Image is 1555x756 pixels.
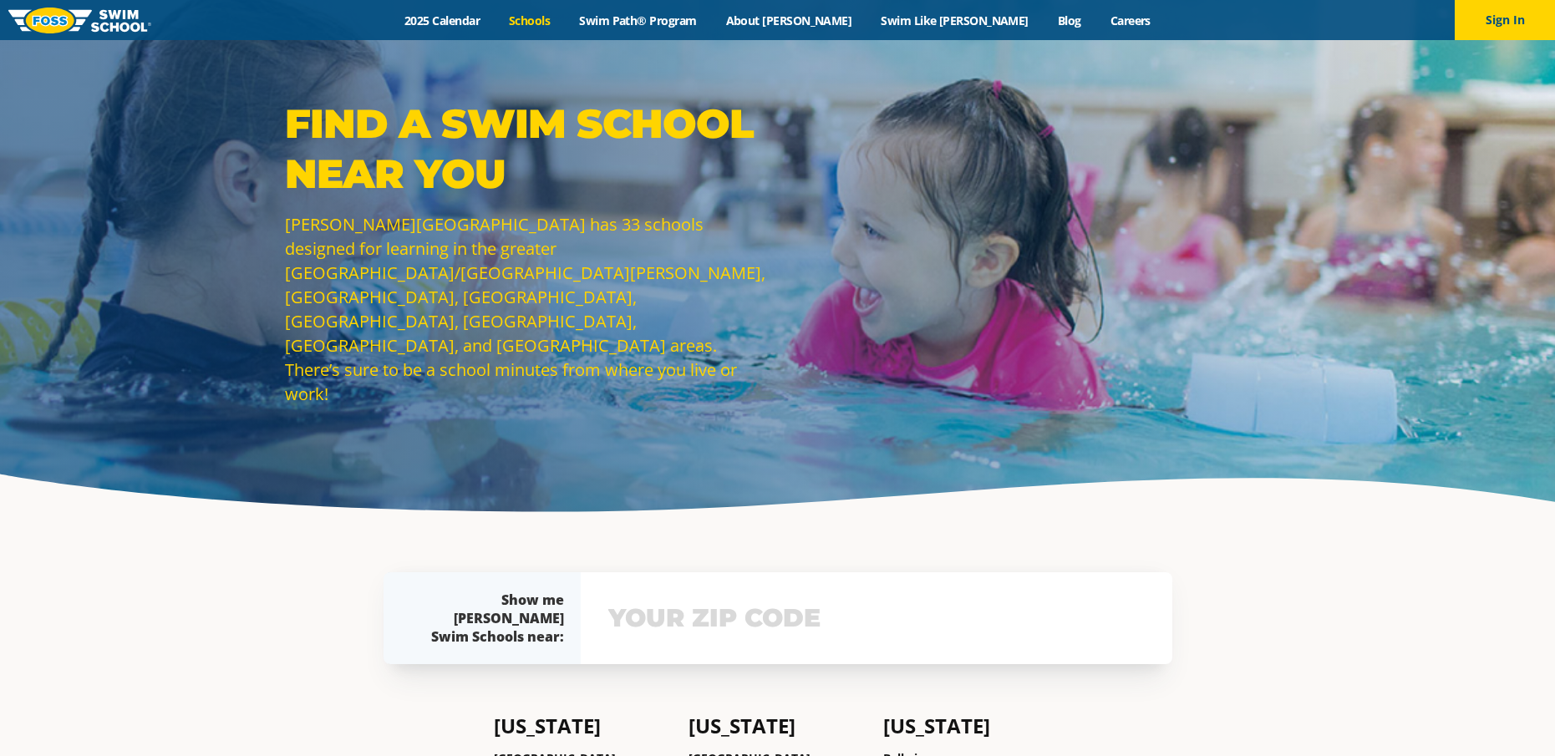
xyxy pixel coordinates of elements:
[390,13,495,28] a: 2025 Calendar
[1095,13,1165,28] a: Careers
[711,13,866,28] a: About [PERSON_NAME]
[1043,13,1095,28] a: Blog
[565,13,711,28] a: Swim Path® Program
[417,591,564,646] div: Show me [PERSON_NAME] Swim Schools near:
[604,594,1149,642] input: YOUR ZIP CODE
[8,8,151,33] img: FOSS Swim School Logo
[689,714,866,738] h4: [US_STATE]
[285,212,770,406] p: [PERSON_NAME][GEOGRAPHIC_DATA] has 33 schools designed for learning in the greater [GEOGRAPHIC_DA...
[285,99,770,199] p: Find a Swim School Near You
[866,13,1044,28] a: Swim Like [PERSON_NAME]
[494,714,672,738] h4: [US_STATE]
[495,13,565,28] a: Schools
[883,714,1061,738] h4: [US_STATE]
